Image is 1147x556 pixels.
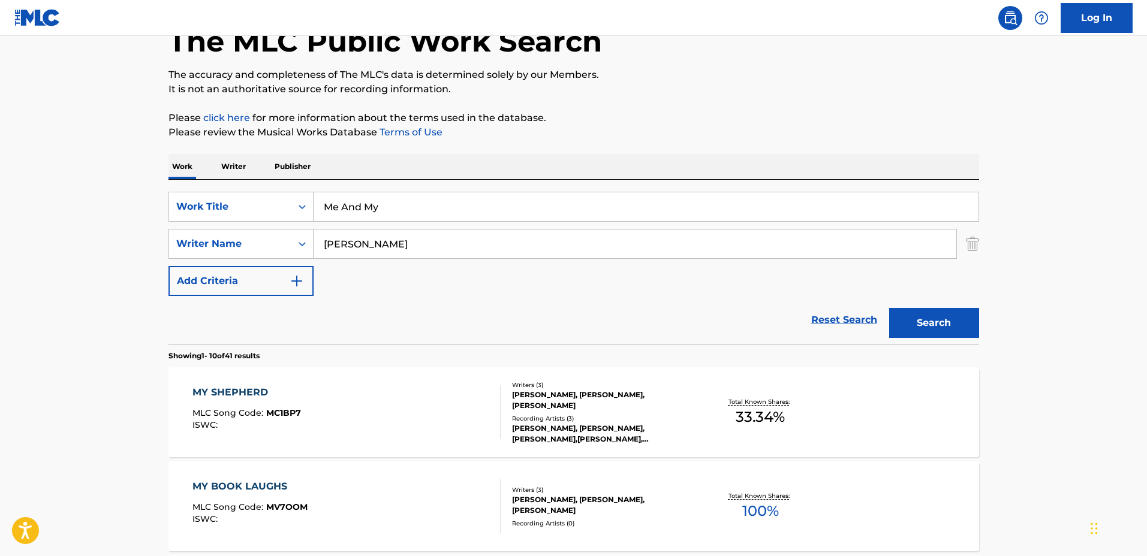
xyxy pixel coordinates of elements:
[192,479,308,494] div: MY BOOK LAUGHS
[1087,498,1147,556] iframe: Chat Widget
[192,513,221,524] span: ISWC :
[168,266,314,296] button: Add Criteria
[168,111,979,125] p: Please for more information about the terms used in the database.
[14,9,61,26] img: MLC Logo
[168,125,979,140] p: Please review the Musical Works Database
[218,154,249,179] p: Writer
[512,380,693,389] div: Writers ( 3 )
[266,407,301,418] span: MC1BP7
[168,154,196,179] p: Work
[889,308,979,338] button: Search
[1091,510,1098,546] div: Drag
[512,485,693,494] div: Writers ( 3 )
[192,501,266,512] span: MLC Song Code :
[1061,3,1133,33] a: Log In
[168,367,979,457] a: MY SHEPHERDMLC Song Code:MC1BP7ISWC:Writers (3)[PERSON_NAME], [PERSON_NAME], [PERSON_NAME]Recordi...
[192,385,301,400] div: MY SHEPHERD
[736,406,785,428] span: 33.34 %
[512,414,693,423] div: Recording Artists ( 3 )
[377,126,442,138] a: Terms of Use
[1003,11,1017,25] img: search
[192,419,221,430] span: ISWC :
[966,229,979,259] img: Delete Criterion
[728,491,793,500] p: Total Known Shares:
[1034,11,1049,25] img: help
[168,68,979,82] p: The accuracy and completeness of The MLC's data is determined solely by our Members.
[512,519,693,528] div: Recording Artists ( 0 )
[271,154,314,179] p: Publisher
[168,192,979,344] form: Search Form
[805,307,883,333] a: Reset Search
[168,461,979,551] a: MY BOOK LAUGHSMLC Song Code:MV7OOMISWC:Writers (3)[PERSON_NAME], [PERSON_NAME], [PERSON_NAME]Reco...
[168,350,260,361] p: Showing 1 - 10 of 41 results
[742,500,779,522] span: 100 %
[176,200,284,214] div: Work Title
[1029,6,1053,30] div: Help
[512,389,693,411] div: [PERSON_NAME], [PERSON_NAME], [PERSON_NAME]
[192,407,266,418] span: MLC Song Code :
[290,274,304,288] img: 9d2ae6d4665cec9f34b9.svg
[998,6,1022,30] a: Public Search
[168,82,979,96] p: It is not an authoritative source for recording information.
[728,397,793,406] p: Total Known Shares:
[512,494,693,516] div: [PERSON_NAME], [PERSON_NAME], [PERSON_NAME]
[168,23,602,59] h1: The MLC Public Work Search
[512,423,693,445] div: [PERSON_NAME], [PERSON_NAME],[PERSON_NAME],[PERSON_NAME], [PERSON_NAME] (FEATURING [PERSON_NAME] ...
[266,501,308,512] span: MV7OOM
[203,112,250,123] a: click here
[176,237,284,251] div: Writer Name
